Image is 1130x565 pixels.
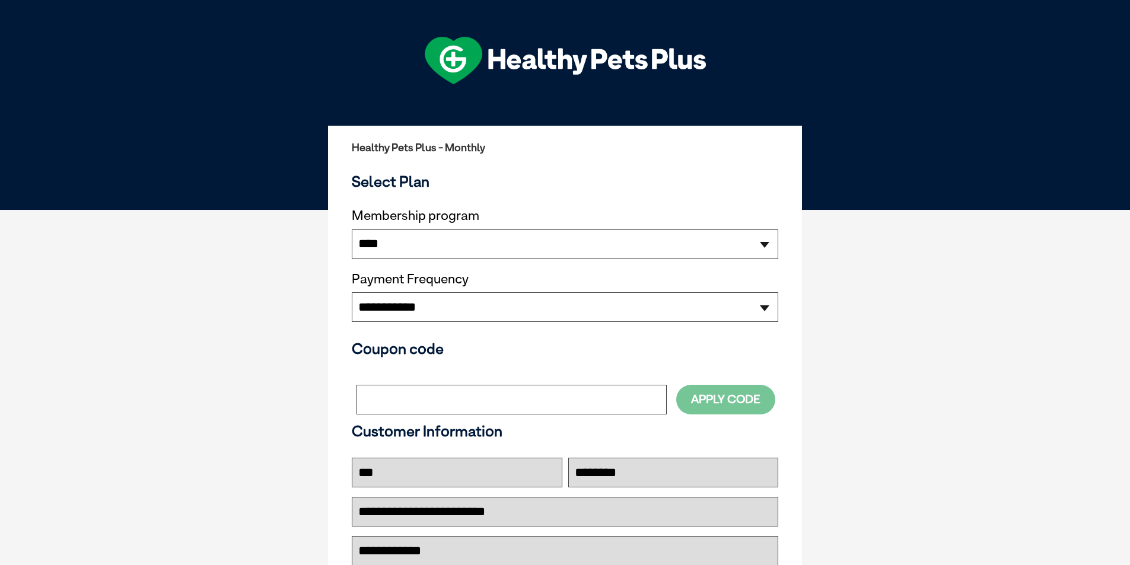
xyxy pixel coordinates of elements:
label: Payment Frequency [352,272,469,287]
button: Apply Code [676,385,775,414]
label: Membership program [352,208,778,224]
h2: Healthy Pets Plus - Monthly [352,142,778,154]
h3: Customer Information [352,422,778,440]
h3: Coupon code [352,340,778,357]
h3: Select Plan [352,173,778,190]
img: hpp-logo-landscape-green-white.png [425,37,706,84]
